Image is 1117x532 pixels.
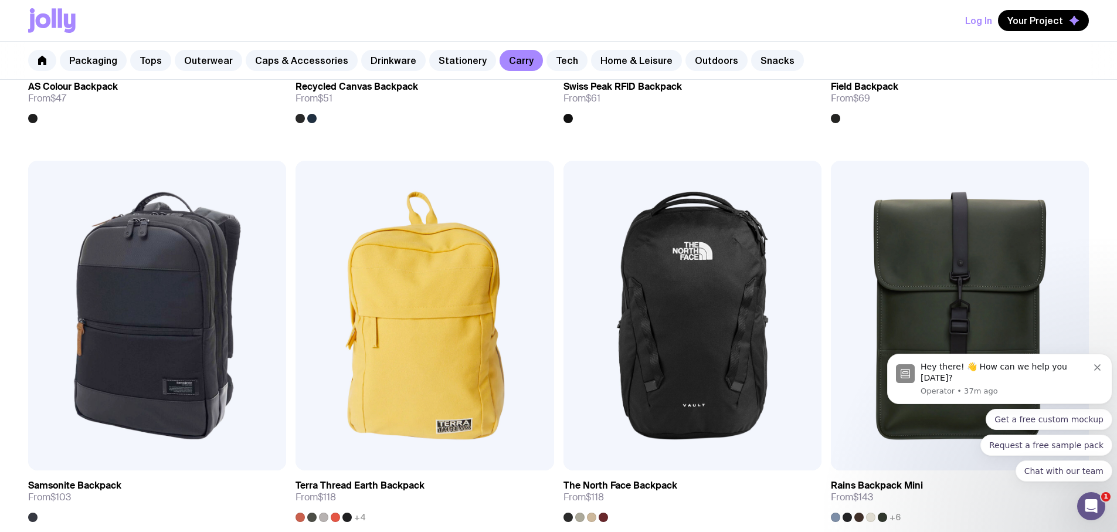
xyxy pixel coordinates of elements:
[28,492,71,503] span: From
[563,480,677,492] h3: The North Face Backpack
[175,50,242,71] a: Outerwear
[563,492,604,503] span: From
[831,72,1089,123] a: Field BackpackFrom$69
[586,491,604,503] span: $118
[1077,492,1105,520] iframe: Intercom live chat
[500,50,543,71] a: Carry
[998,10,1089,31] button: Your Project
[246,50,358,71] a: Caps & Accessories
[60,50,127,71] a: Packaging
[296,492,336,503] span: From
[831,81,898,93] h3: Field Backpack
[296,470,554,522] a: Terra Thread Earth BackpackFrom$118+4
[1007,15,1063,26] span: Your Project
[563,93,600,104] span: From
[853,491,873,503] span: $143
[563,470,821,522] a: The North Face BackpackFrom$118
[296,72,554,123] a: Recycled Canvas BackpackFrom$51
[546,50,588,71] a: Tech
[361,50,426,71] a: Drinkware
[831,470,1089,522] a: Rains Backpack MiniFrom$143+6
[853,92,870,104] span: $69
[296,81,418,93] h3: Recycled Canvas Backpack
[429,50,496,71] a: Stationery
[296,480,425,492] h3: Terra Thread Earth Backpack
[318,491,336,503] span: $118
[318,92,332,104] span: $51
[50,491,71,503] span: $103
[50,92,66,104] span: $47
[882,326,1117,500] iframe: Intercom notifications message
[591,50,682,71] a: Home & Leisure
[831,492,873,503] span: From
[685,50,748,71] a: Outdoors
[28,470,286,522] a: Samsonite BackpackFrom$103
[130,50,171,71] a: Tops
[563,81,682,93] h3: Swiss Peak RFID Backpack
[28,480,121,492] h3: Samsonite Backpack
[831,480,923,492] h3: Rains Backpack Mini
[751,50,804,71] a: Snacks
[889,513,901,522] span: +6
[296,93,332,104] span: From
[28,72,286,123] a: AS Colour BackpackFrom$47
[1101,492,1111,501] span: 1
[965,10,992,31] button: Log In
[831,93,870,104] span: From
[563,72,821,123] a: Swiss Peak RFID BackpackFrom$61
[28,93,66,104] span: From
[586,92,600,104] span: $61
[354,513,366,522] span: +4
[28,81,118,93] h3: AS Colour Backpack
